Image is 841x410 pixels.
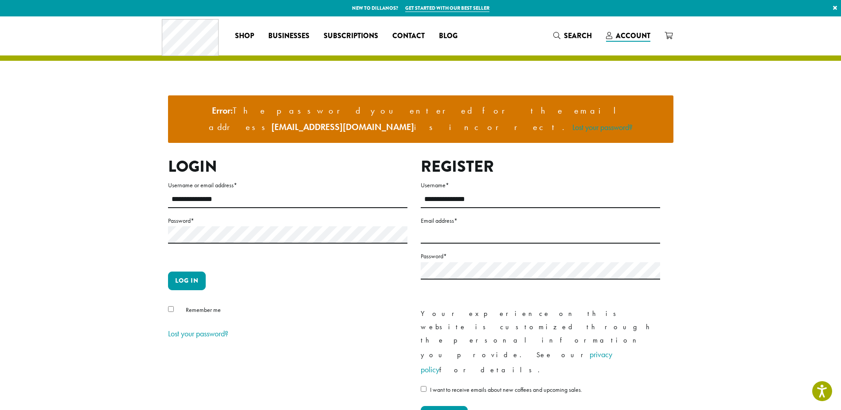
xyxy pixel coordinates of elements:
[168,180,407,191] label: Username or email address
[421,307,660,377] p: Your experience on this website is customized through the personal information you provide. See o...
[324,31,378,42] span: Subscriptions
[421,215,660,226] label: Email address
[175,102,666,136] li: The password you entered for the email address is incorrect.
[546,28,599,43] a: Search
[168,272,206,290] button: Log in
[430,386,582,394] span: I want to receive emails about new coffees and upcoming sales.
[235,31,254,42] span: Shop
[421,251,660,262] label: Password
[421,157,660,176] h2: Register
[421,180,660,191] label: Username
[271,121,414,133] strong: [EMAIL_ADDRESS][DOMAIN_NAME]
[186,306,221,314] span: Remember me
[268,31,309,42] span: Businesses
[168,328,228,339] a: Lost your password?
[168,157,407,176] h2: Login
[421,349,612,375] a: privacy policy
[616,31,650,41] span: Account
[421,386,426,392] input: I want to receive emails about new coffees and upcoming sales.
[439,31,458,42] span: Blog
[572,122,633,132] a: Lost your password?
[564,31,592,41] span: Search
[168,215,407,226] label: Password
[212,105,233,116] strong: Error:
[392,31,425,42] span: Contact
[405,4,489,12] a: Get started with our best seller
[228,29,261,43] a: Shop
